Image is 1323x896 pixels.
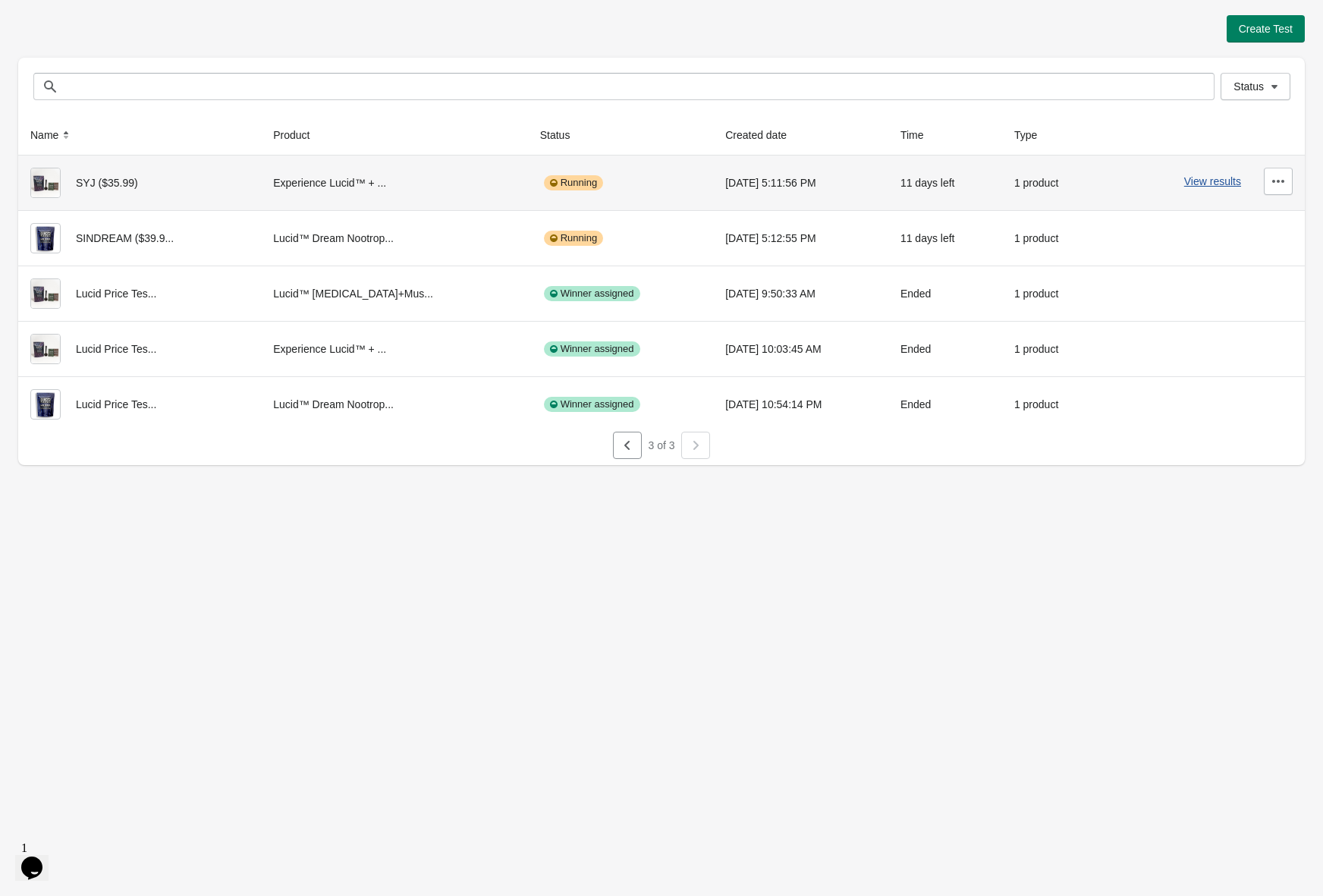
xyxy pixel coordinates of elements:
div: Ended [900,389,990,420]
div: Lucid™ [MEDICAL_DATA]+Mus... [273,278,515,309]
div: Winner assigned [544,286,640,301]
span: SINDREAM ($39.9... [76,232,174,244]
div: [DATE] 5:12:55 PM [725,223,876,253]
button: Type [1008,121,1058,149]
button: View results [1184,175,1241,187]
div: [DATE] 9:50:33 AM [725,278,876,309]
span: Lucid Price Tes... [76,288,156,300]
div: 1 product [1014,168,1089,198]
button: Name [24,121,80,149]
span: 3 of 3 [648,439,674,451]
span: Lucid Price Tes... [76,343,156,355]
div: Ended [900,278,990,309]
button: Created date [719,121,808,149]
iframe: chat widget [15,835,64,881]
div: [DATE] 5:11:56 PM [725,168,876,198]
span: Lucid Price Tes... [76,398,156,410]
div: Winner assigned [544,397,640,412]
div: 11 days left [900,223,990,253]
div: Experience Lucid™ + ... [273,334,515,364]
div: 1 product [1014,278,1089,309]
div: Lucid™ Dream Nootrop... [273,389,515,420]
span: SYJ ($35.99) [76,177,138,189]
button: Create Test [1227,15,1305,42]
div: 11 days left [900,168,990,198]
div: 1 product [1014,334,1089,364]
div: Ended [900,334,990,364]
span: Status [1233,80,1264,93]
div: 1 product [1014,223,1089,253]
button: Time [894,121,945,149]
button: Product [267,121,331,149]
div: Lucid™ Dream Nootrop... [273,223,515,253]
div: [DATE] 10:54:14 PM [725,389,876,420]
span: Create Test [1239,23,1293,35]
button: Status [534,121,592,149]
button: Status [1221,73,1290,100]
div: Running [544,175,603,190]
div: 1 product [1014,389,1089,420]
div: [DATE] 10:03:45 AM [725,334,876,364]
div: Experience Lucid™ + ... [273,168,515,198]
div: Running [544,231,603,246]
div: Winner assigned [544,341,640,357]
